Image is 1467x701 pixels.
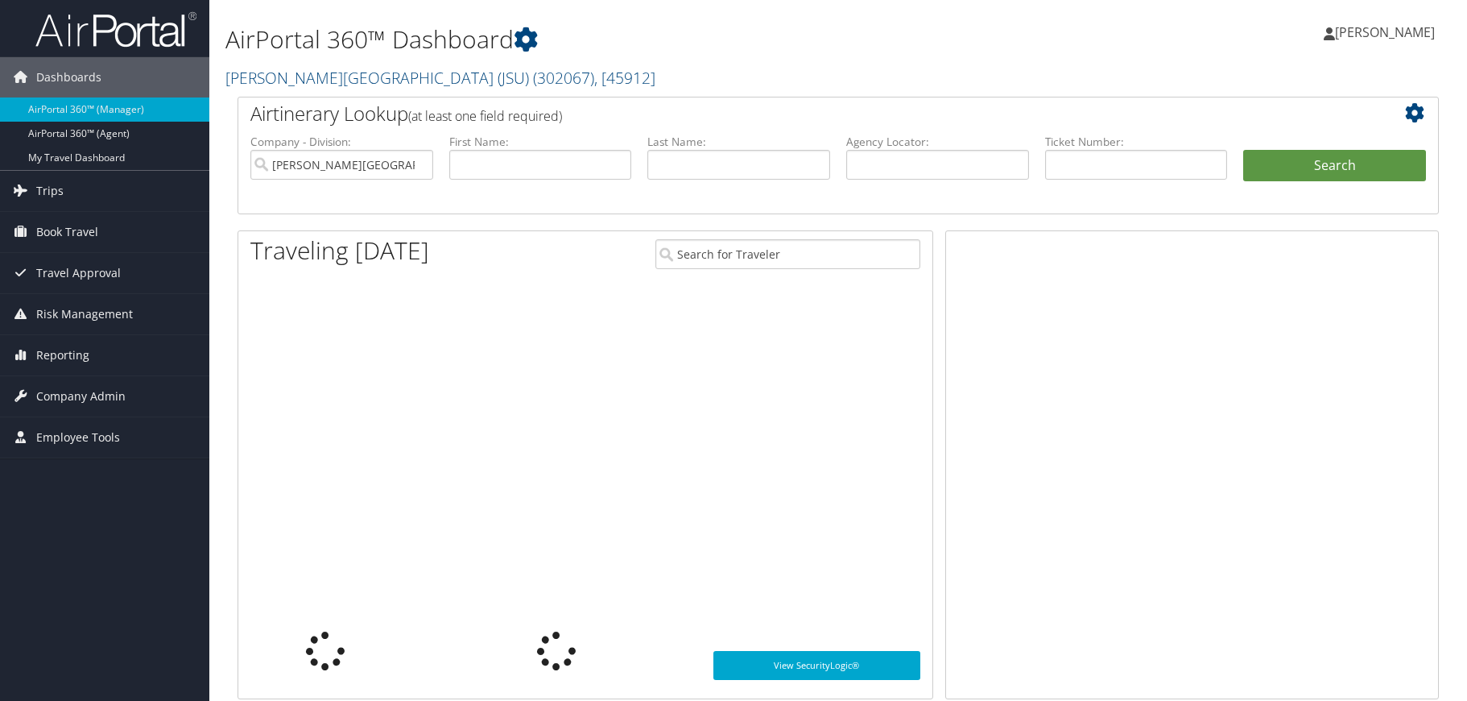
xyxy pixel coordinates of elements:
h1: AirPortal 360™ Dashboard [225,23,1043,56]
span: Dashboards [36,57,101,97]
h1: Traveling [DATE] [250,234,429,268]
a: View SecurityLogic® [713,651,920,680]
span: [PERSON_NAME] [1335,23,1435,41]
span: , [ 45912 ] [594,67,655,89]
span: ( 302067 ) [533,67,594,89]
label: Ticket Number: [1045,134,1228,150]
span: Risk Management [36,294,133,334]
h2: Airtinerary Lookup [250,100,1326,127]
label: First Name: [449,134,632,150]
span: Reporting [36,335,89,375]
label: Agency Locator: [846,134,1029,150]
a: [PERSON_NAME][GEOGRAPHIC_DATA] (JSU) [225,67,655,89]
span: Employee Tools [36,417,120,458]
span: Trips [36,171,64,211]
label: Company - Division: [250,134,433,150]
a: [PERSON_NAME] [1324,8,1451,56]
span: (at least one field required) [408,107,562,125]
button: Search [1243,150,1426,182]
span: Book Travel [36,212,98,252]
span: Travel Approval [36,253,121,293]
img: airportal-logo.png [35,10,196,48]
input: Search for Traveler [655,239,920,269]
span: Company Admin [36,376,126,417]
label: Last Name: [647,134,830,150]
